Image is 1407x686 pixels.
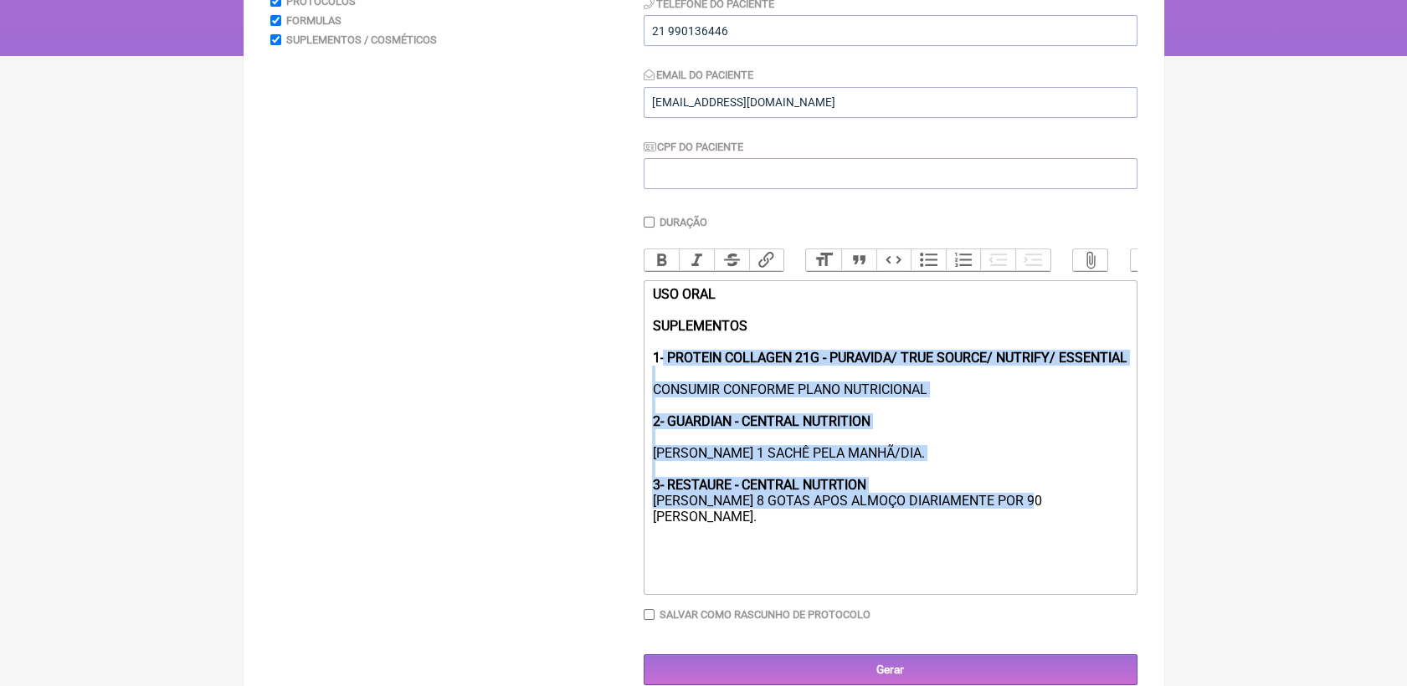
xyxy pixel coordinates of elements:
button: Attach Files [1073,249,1108,271]
button: Numbers [946,249,981,271]
button: Quote [841,249,876,271]
button: Link [749,249,784,271]
button: Bullets [911,249,946,271]
input: Gerar [644,654,1137,685]
label: Formulas [286,14,341,27]
label: Salvar como rascunho de Protocolo [660,608,870,621]
button: Italic [679,249,714,271]
button: Heading [806,249,841,271]
button: Strikethrough [714,249,749,271]
button: Undo [1131,249,1166,271]
button: Increase Level [1015,249,1050,271]
strong: 2- GUARDIAN - CENTRAL NUTRITION [652,413,870,429]
strong: USO ORAL SUPLEMENTOS 1- PROTEIN COLLAGEN 21G - PURAVIDA/ TRUE SOURCE/ NUTRIFY/ ESSENTIAL [652,286,1127,366]
label: Suplementos / Cosméticos [286,33,437,46]
div: CONSUMIR CONFORME PLANO NUTRICIONAL [PERSON_NAME] 1 SACHÊ PELA MANHÃ/DIA. [PERSON_NAME] 8 GOTAS A... [652,286,1127,588]
button: Bold [644,249,680,271]
label: Duração [660,216,707,228]
button: Code [876,249,911,271]
strong: 3- RESTAURE - CENTRAL NUTRTION [652,477,865,493]
button: Decrease Level [980,249,1015,271]
label: Email do Paciente [644,69,754,81]
label: CPF do Paciente [644,141,744,153]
